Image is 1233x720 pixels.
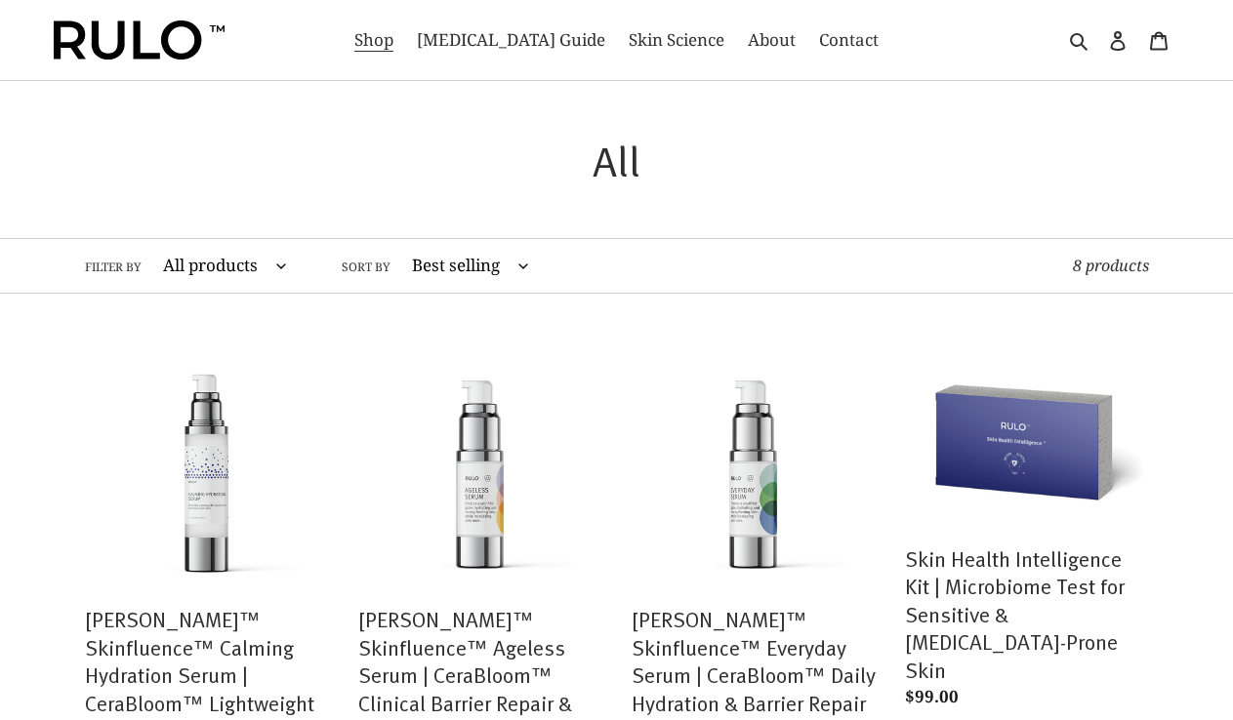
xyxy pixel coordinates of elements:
[345,24,403,56] a: Shop
[85,259,142,276] label: Filter by
[819,28,879,52] span: Contact
[54,20,225,60] img: Rulo™ Skin
[738,24,805,56] a: About
[748,28,796,52] span: About
[809,24,888,56] a: Contact
[629,28,724,52] span: Skin Science
[1073,255,1149,276] span: 8 products
[407,24,615,56] a: [MEDICAL_DATA] Guide
[342,259,390,276] label: Sort by
[417,28,605,52] span: [MEDICAL_DATA] Guide
[619,24,734,56] a: Skin Science
[354,28,393,52] span: Shop
[85,135,1149,185] h1: All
